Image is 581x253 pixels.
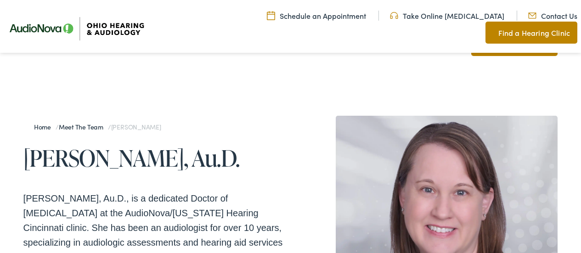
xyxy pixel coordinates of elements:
[34,122,56,131] a: Home
[267,11,275,21] img: Calendar Icon to schedule a hearing appointment in Cincinnati, OH
[528,11,536,21] img: Mail icon representing email contact with Ohio Hearing in Cincinnati, OH
[528,11,577,21] a: Contact Us
[59,122,108,131] a: Meet the Team
[111,122,161,131] span: [PERSON_NAME]
[485,27,494,38] img: Map pin icon to find Ohio Hearing & Audiology in Cincinnati, OH
[23,145,291,170] h1: [PERSON_NAME], Au.D.
[267,11,366,21] a: Schedule an Appointment
[390,11,504,21] a: Take Online [MEDICAL_DATA]
[34,122,161,131] span: / /
[485,22,577,44] a: Find a Hearing Clinic
[390,11,398,21] img: Headphones icone to schedule online hearing test in Cincinnati, OH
